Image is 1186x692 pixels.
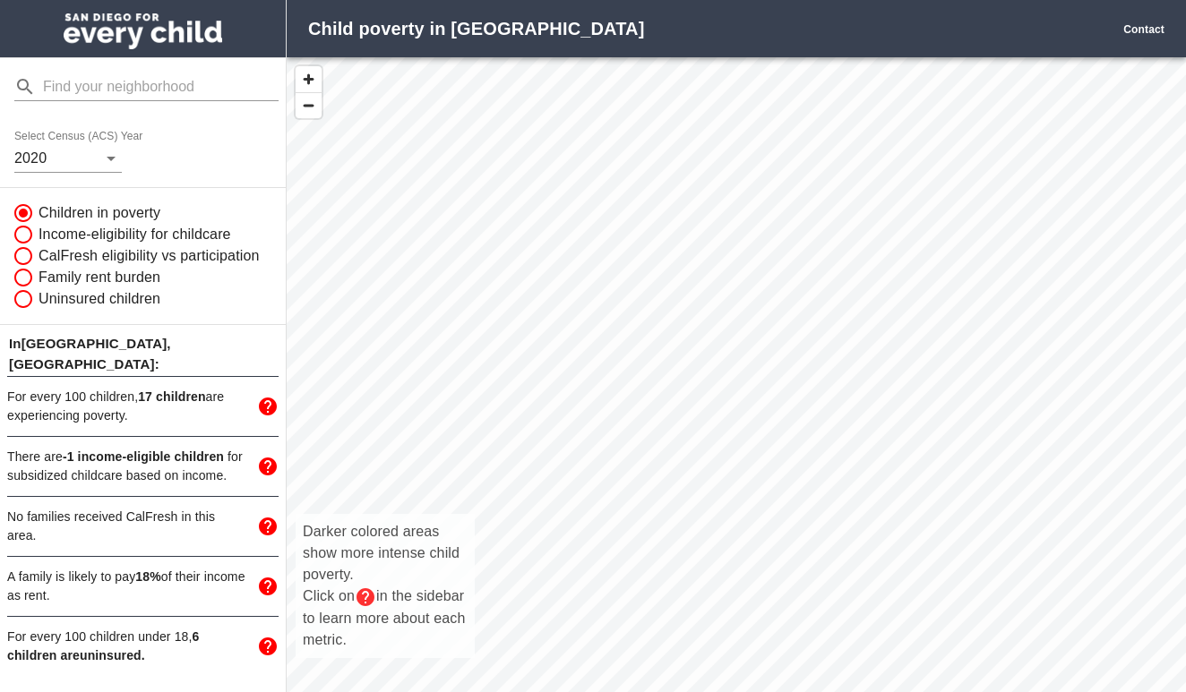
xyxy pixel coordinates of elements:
strong: Child poverty in [GEOGRAPHIC_DATA] [308,19,644,38]
img: San Diego for Every Child logo [64,13,222,49]
span: For every 100 children, are experiencing poverty. [7,389,224,423]
span: 17 children [138,389,205,404]
div: 2020 [14,144,122,173]
label: Select Census (ACS) Year [14,132,149,142]
span: A family is likely to pay of their income as rent. [7,569,245,602]
div: There are-1 income-eligible children for subsidized childcare based on income. [7,437,279,496]
span: Children in poverty [39,202,160,224]
span: -1 income-eligible children [63,449,224,464]
input: Find your neighborhood [43,73,279,101]
button: Zoom Out [296,92,322,118]
div: A family is likely to pay18%of their income as rent. [7,557,279,616]
span: For every 100 children under 18, [7,629,199,662]
span: Uninsured children [39,288,160,310]
span: No families received CalFresh in this area. [7,509,215,542]
button: Zoom In [296,66,322,92]
div: For every 100 children under 18,6 children areuninsured. [7,617,279,676]
div: No families received CalFresh in this area. [7,497,279,556]
div: For every 100 children,17 childrenare experiencing poverty. [7,377,279,436]
span: CalFresh eligibility vs participation [39,245,260,267]
span: Income-eligibility for childcare [39,224,231,245]
p: Darker colored areas show more intense child poverty. Click on in the sidebar to learn more about... [303,521,468,651]
p: In [GEOGRAPHIC_DATA] , [GEOGRAPHIC_DATA]: [7,332,279,376]
a: Contact [1123,23,1165,36]
span: There are for subsidized childcare based on income. [7,449,243,483]
strong: 18 % [135,569,160,584]
span: Family rent burden [39,267,160,288]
